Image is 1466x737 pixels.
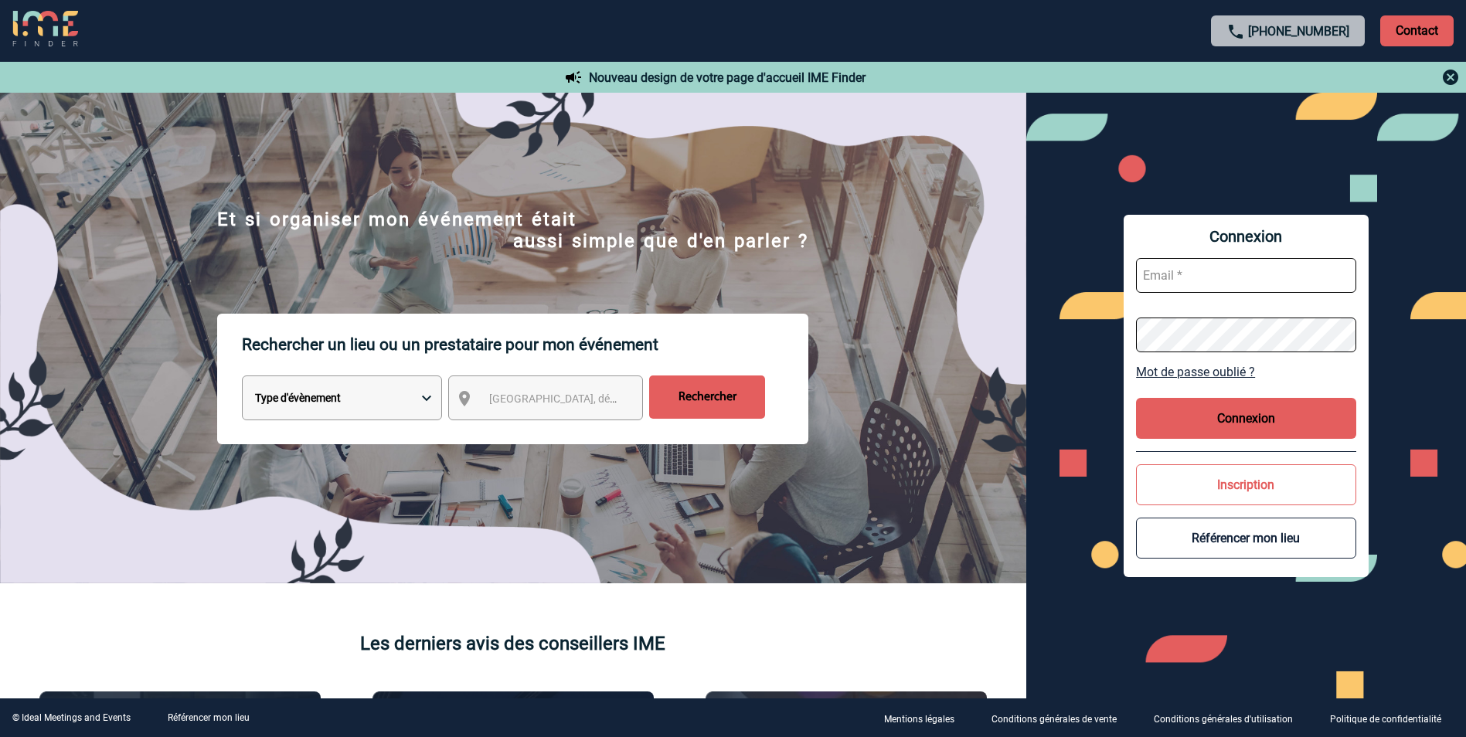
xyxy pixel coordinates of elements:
p: Conditions générales de vente [992,714,1117,725]
a: Conditions générales d'utilisation [1141,711,1318,725]
button: Connexion [1136,398,1356,439]
input: Rechercher [649,375,765,419]
p: Politique de confidentialité [1330,714,1441,725]
img: call-24-px.png [1226,22,1245,41]
div: © Ideal Meetings and Events [12,712,131,723]
a: [PHONE_NUMBER] [1248,24,1349,39]
input: Email * [1136,258,1356,293]
span: Connexion [1136,227,1356,246]
a: Référencer mon lieu [168,712,250,723]
p: Mentions légales [884,714,954,725]
a: Mot de passe oublié ? [1136,365,1356,379]
p: Contact [1380,15,1454,46]
span: [GEOGRAPHIC_DATA], département, région... [489,392,704,405]
a: Mentions légales [872,711,979,725]
p: Rechercher un lieu ou un prestataire pour mon événement [242,314,808,375]
p: Conditions générales d'utilisation [1154,714,1293,725]
button: Inscription [1136,464,1356,505]
a: Politique de confidentialité [1318,711,1466,725]
a: Conditions générales de vente [979,711,1141,725]
button: Référencer mon lieu [1136,518,1356,559]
